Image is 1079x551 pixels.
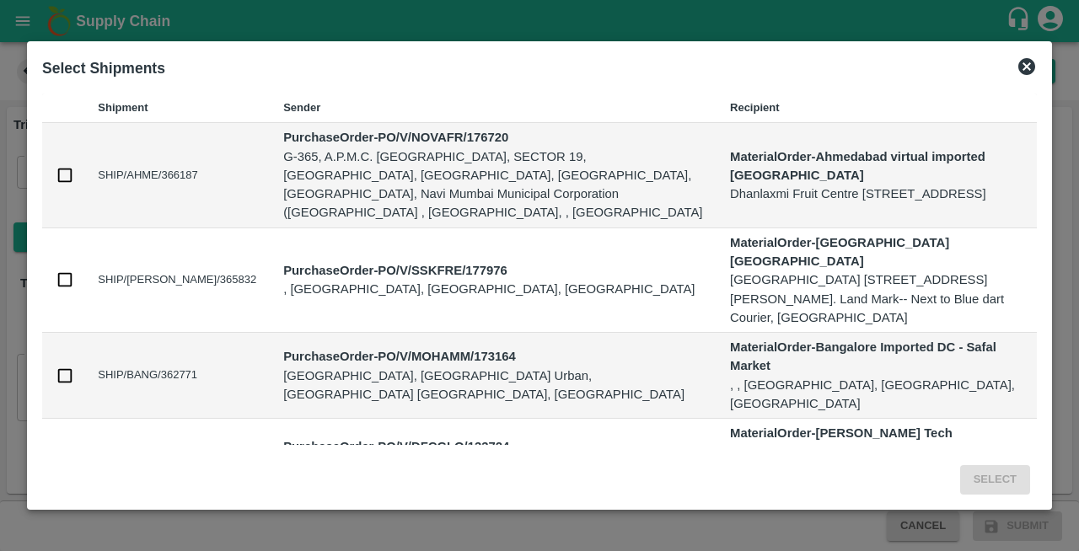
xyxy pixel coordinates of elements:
[98,101,148,114] b: Shipment
[283,350,516,363] strong: PurchaseOrder - PO/V/MOHAMM/173164
[84,333,270,419] td: SHIP/BANG/362771
[42,60,165,77] b: Select Shipments
[730,376,1023,414] p: , , [GEOGRAPHIC_DATA], [GEOGRAPHIC_DATA], [GEOGRAPHIC_DATA]
[730,426,953,461] strong: MaterialOrder - [PERSON_NAME] Tech Vizianagaram (SO-585715)
[283,280,703,298] p: , [GEOGRAPHIC_DATA], [GEOGRAPHIC_DATA], [GEOGRAPHIC_DATA]
[730,236,949,268] strong: MaterialOrder - [GEOGRAPHIC_DATA] [GEOGRAPHIC_DATA]
[730,340,996,372] strong: MaterialOrder - Bangalore Imported DC - Safal Market
[730,185,1023,203] p: Dhanlaxmi Fruit Centre [STREET_ADDRESS]
[283,147,703,222] p: G-365, A.P.M.C. [GEOGRAPHIC_DATA], SECTOR 19, [GEOGRAPHIC_DATA], [GEOGRAPHIC_DATA], [GEOGRAPHIC_D...
[283,366,703,404] p: [GEOGRAPHIC_DATA], [GEOGRAPHIC_DATA] Urban, [GEOGRAPHIC_DATA] [GEOGRAPHIC_DATA], [GEOGRAPHIC_DATA]
[283,131,508,144] strong: PurchaseOrder - PO/V/NOVAFR/176720
[730,150,985,182] strong: MaterialOrder - Ahmedabad virtual imported [GEOGRAPHIC_DATA]
[84,228,270,333] td: SHIP/[PERSON_NAME]/365832
[730,270,1023,327] p: [GEOGRAPHIC_DATA] [STREET_ADDRESS][PERSON_NAME]. Land Mark-- Next to Blue dart Courier, [GEOGRAPH...
[283,440,509,453] strong: PurchaseOrder - PO/V/DFCGLO/133724
[84,123,270,227] td: SHIP/AHME/366187
[84,419,270,493] td: SHIP/EESH/299176
[730,101,780,114] b: Recipient
[283,101,320,114] b: Sender
[283,264,507,277] strong: PurchaseOrder - PO/V/SSKFRE/177976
